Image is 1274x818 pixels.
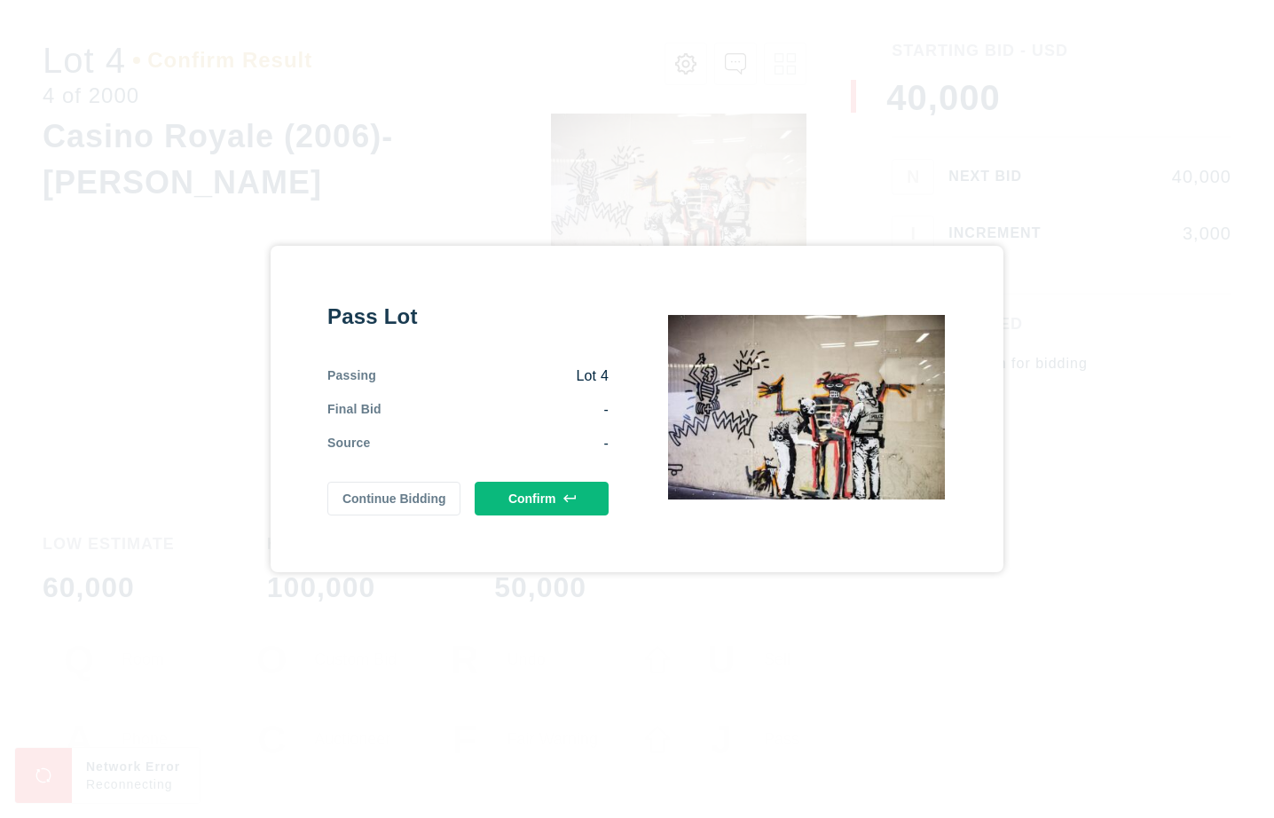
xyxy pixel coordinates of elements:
[327,482,461,515] button: Continue Bidding
[327,400,381,420] div: Final Bid
[327,434,371,453] div: Source
[327,366,376,386] div: Passing
[475,482,609,515] button: Confirm
[327,303,609,331] div: Pass Lot
[381,400,609,420] div: -
[371,434,609,453] div: -
[376,366,609,386] div: Lot 4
